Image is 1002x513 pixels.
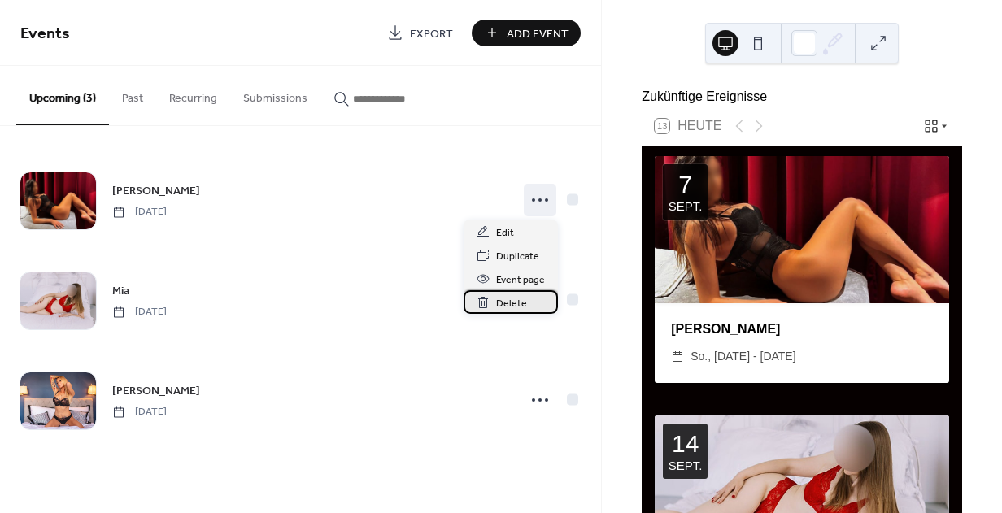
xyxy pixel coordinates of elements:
[112,183,200,200] span: [PERSON_NAME]
[112,305,167,320] span: [DATE]
[669,200,703,212] div: Sept.
[410,25,453,42] span: Export
[112,181,200,200] a: [PERSON_NAME]
[20,18,70,50] span: Events
[642,87,962,107] div: Zukünftige Ereignisse
[496,295,527,312] span: Delete
[691,347,795,367] span: So., [DATE] - [DATE]
[156,66,230,124] button: Recurring
[112,205,167,220] span: [DATE]
[109,66,156,124] button: Past
[496,224,514,241] span: Edit
[472,20,581,46] button: Add Event
[671,347,684,367] div: ​
[507,25,569,42] span: Add Event
[112,281,129,300] a: Mia
[678,172,692,197] div: 7
[672,432,699,456] div: 14
[112,381,200,400] a: [PERSON_NAME]
[375,20,465,46] a: Export
[112,383,200,400] span: [PERSON_NAME]
[230,66,320,124] button: Submissions
[112,283,129,300] span: Mia
[16,66,109,125] button: Upcoming (3)
[496,272,545,289] span: Event page
[655,320,949,339] div: [PERSON_NAME]
[669,459,703,472] div: Sept.
[112,405,167,420] span: [DATE]
[496,248,539,265] span: Duplicate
